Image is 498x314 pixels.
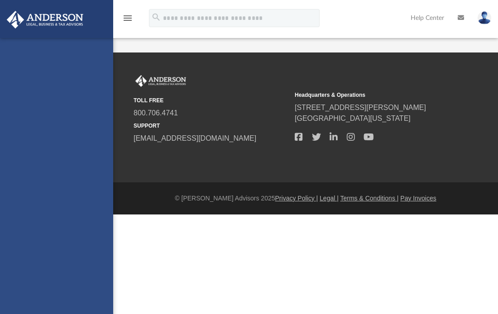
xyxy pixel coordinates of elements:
a: Pay Invoices [400,195,436,202]
small: TOLL FREE [134,96,288,105]
i: search [151,12,161,22]
small: Headquarters & Operations [295,91,450,99]
a: [GEOGRAPHIC_DATA][US_STATE] [295,114,411,122]
div: © [PERSON_NAME] Advisors 2025 [113,194,498,203]
a: menu [122,17,133,24]
a: [STREET_ADDRESS][PERSON_NAME] [295,104,426,111]
img: Anderson Advisors Platinum Portal [4,11,86,29]
a: Legal | [320,195,339,202]
a: [EMAIL_ADDRESS][DOMAIN_NAME] [134,134,256,142]
a: Privacy Policy | [275,195,318,202]
i: menu [122,13,133,24]
a: Terms & Conditions | [340,195,399,202]
a: 800.706.4741 [134,109,178,117]
img: User Pic [478,11,491,24]
small: SUPPORT [134,122,288,130]
img: Anderson Advisors Platinum Portal [134,75,188,87]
